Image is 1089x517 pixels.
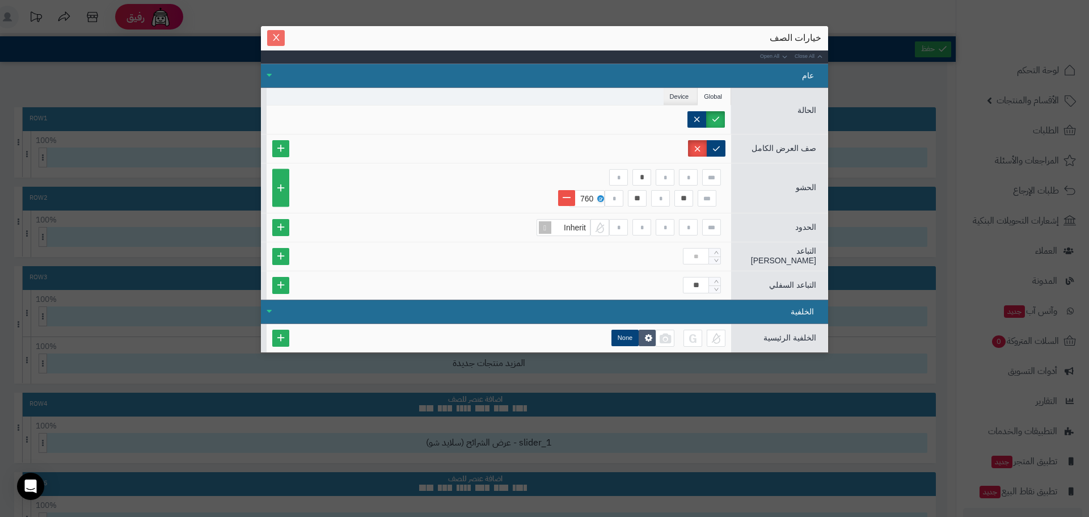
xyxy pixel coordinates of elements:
[797,106,816,115] span: الحالة
[709,249,720,257] span: Increase Value
[796,183,816,192] span: الحشو
[763,333,816,342] span: الخلفية الرئيسية
[751,246,816,265] span: التباعد [PERSON_NAME]
[664,88,698,105] li: Device
[261,64,828,88] div: عام
[576,191,601,207] div: 760
[709,257,720,264] span: Decrease Value
[709,285,720,293] span: Decrease Value
[795,222,816,232] span: الحدود
[793,51,828,63] a: Close All
[769,280,816,289] span: التباعد السفلي
[17,473,44,500] div: Open Intercom Messenger
[261,300,828,324] div: الخلفية
[698,88,731,105] li: Global
[564,223,586,232] span: Inherit
[611,330,639,346] label: None
[758,51,793,63] a: Open All
[752,144,816,153] span: صف العرض الكامل
[267,30,285,46] button: Close
[268,32,821,44] div: خيارات الصف
[709,278,720,285] span: Increase Value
